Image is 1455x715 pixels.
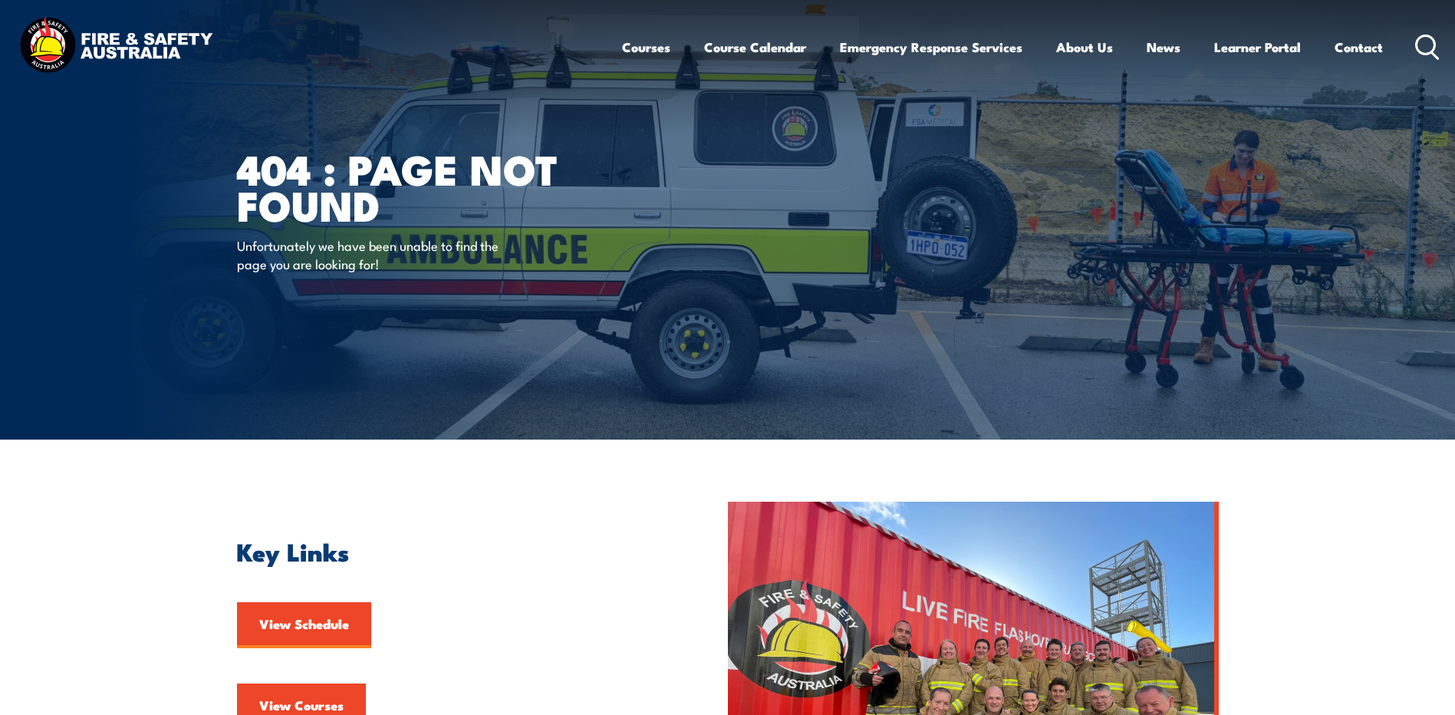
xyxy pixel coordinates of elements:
a: Emergency Response Services [840,27,1022,68]
p: Unfortunately we have been unable to find the page you are looking for! [237,236,517,272]
a: About Us [1056,27,1113,68]
a: News [1147,27,1180,68]
a: Courses [622,27,670,68]
a: Contact [1335,27,1383,68]
h1: 404 : Page Not Found [237,150,616,222]
a: Learner Portal [1214,27,1301,68]
h2: Key Links [237,540,657,562]
a: View Schedule [237,602,371,648]
a: Course Calendar [704,27,806,68]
